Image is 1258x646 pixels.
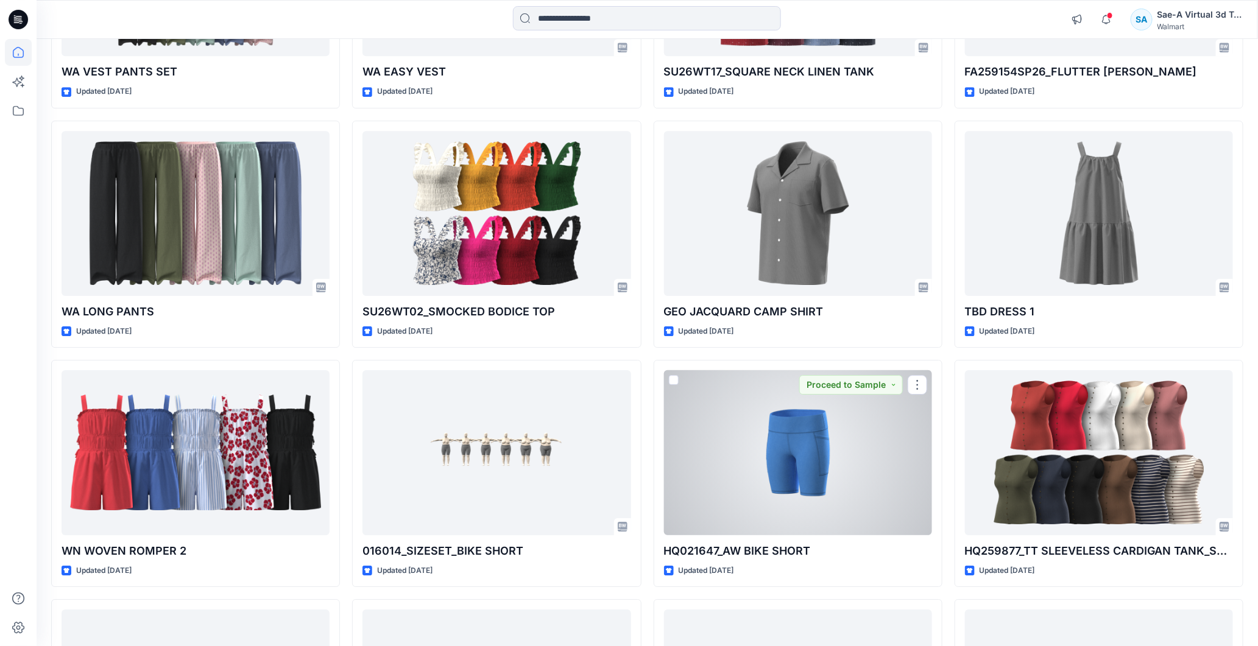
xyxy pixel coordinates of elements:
[1131,9,1153,30] div: SA
[1157,22,1243,31] div: Walmart
[965,303,1233,320] p: TBD DRESS 1
[664,63,932,80] p: SU26WT17_SQUARE NECK LINEN TANK
[377,85,433,98] p: Updated [DATE]
[664,131,932,296] a: GEO JACQUARD CAMP SHIRT
[76,325,132,338] p: Updated [DATE]
[965,370,1233,535] a: HQ259877_TT SLEEVELESS CARDIGAN TANK_SaeA_061925
[62,542,330,560] p: WN WOVEN ROMPER 2
[679,85,734,98] p: Updated [DATE]
[965,131,1233,296] a: TBD DRESS 1
[664,303,932,320] p: GEO JACQUARD CAMP SHIRT
[62,370,330,535] a: WN WOVEN ROMPER 2
[62,303,330,320] p: WA LONG PANTS
[76,564,132,577] p: Updated [DATE]
[980,85,1035,98] p: Updated [DATE]
[62,63,330,80] p: WA VEST PANTS SET
[679,564,734,577] p: Updated [DATE]
[664,542,932,560] p: HQ021647_AW BIKE SHORT
[362,370,631,535] a: 016014_SIZESET_BIKE SHORT
[362,303,631,320] p: SU26WT02_SMOCKED BODICE TOP
[377,564,433,577] p: Updated [DATE]
[664,370,932,535] a: HQ021647_AW BIKE SHORT
[377,325,433,338] p: Updated [DATE]
[1157,7,1243,22] div: Sae-A Virtual 3d Team
[362,542,631,560] p: 016014_SIZESET_BIKE SHORT
[62,131,330,296] a: WA LONG PANTS
[362,63,631,80] p: WA EASY VEST
[362,131,631,296] a: SU26WT02_SMOCKED BODICE TOP
[679,325,734,338] p: Updated [DATE]
[76,85,132,98] p: Updated [DATE]
[980,325,1035,338] p: Updated [DATE]
[965,542,1233,560] p: HQ259877_TT SLEEVELESS CARDIGAN TANK_SaeA_061925
[965,63,1233,80] p: FA259154SP26_FLUTTER [PERSON_NAME]
[980,564,1035,577] p: Updated [DATE]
